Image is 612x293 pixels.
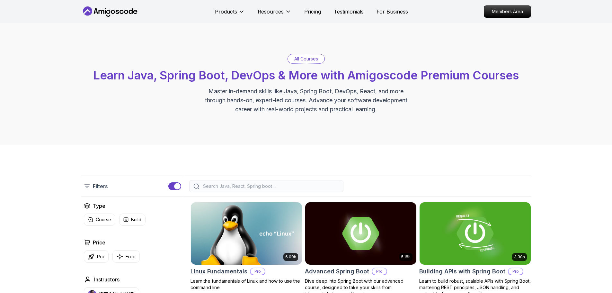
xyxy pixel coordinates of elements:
[93,239,105,246] h2: Price
[93,202,105,210] h2: Type
[215,8,237,15] p: Products
[377,8,408,15] a: For Business
[131,216,141,223] p: Build
[258,8,291,21] button: Resources
[419,267,505,276] h2: Building APIs with Spring Boot
[198,87,414,114] p: Master in-demand skills like Java, Spring Boot, DevOps, React, and more through hands-on, expert-...
[202,183,339,189] input: Search Java, React, Spring boot ...
[251,268,265,275] p: Pro
[191,202,302,291] a: Linux Fundamentals card6.00hLinux FundamentalsProLearn the fundamentals of Linux and how to use t...
[334,8,364,15] a: Testimonials
[96,216,111,223] p: Course
[126,253,136,260] p: Free
[97,253,104,260] p: Pro
[258,8,284,15] p: Resources
[94,276,120,283] h2: Instructors
[84,214,115,226] button: Course
[304,8,321,15] a: Pricing
[215,8,245,21] button: Products
[305,267,369,276] h2: Advanced Spring Boot
[372,268,386,275] p: Pro
[285,254,296,260] p: 6.00h
[84,250,109,263] button: Pro
[191,278,302,291] p: Learn the fundamentals of Linux and how to use the command line
[514,254,525,260] p: 3.30h
[401,254,411,260] p: 5.18h
[484,6,531,17] p: Members Area
[191,202,302,265] img: Linux Fundamentals card
[112,250,140,263] button: Free
[420,202,531,265] img: Building APIs with Spring Boot card
[484,5,531,18] a: Members Area
[191,267,247,276] h2: Linux Fundamentals
[93,68,519,82] span: Learn Java, Spring Boot, DevOps & More with Amigoscode Premium Courses
[509,268,523,275] p: Pro
[305,202,416,265] img: Advanced Spring Boot card
[93,182,108,190] p: Filters
[119,214,146,226] button: Build
[294,56,318,62] p: All Courses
